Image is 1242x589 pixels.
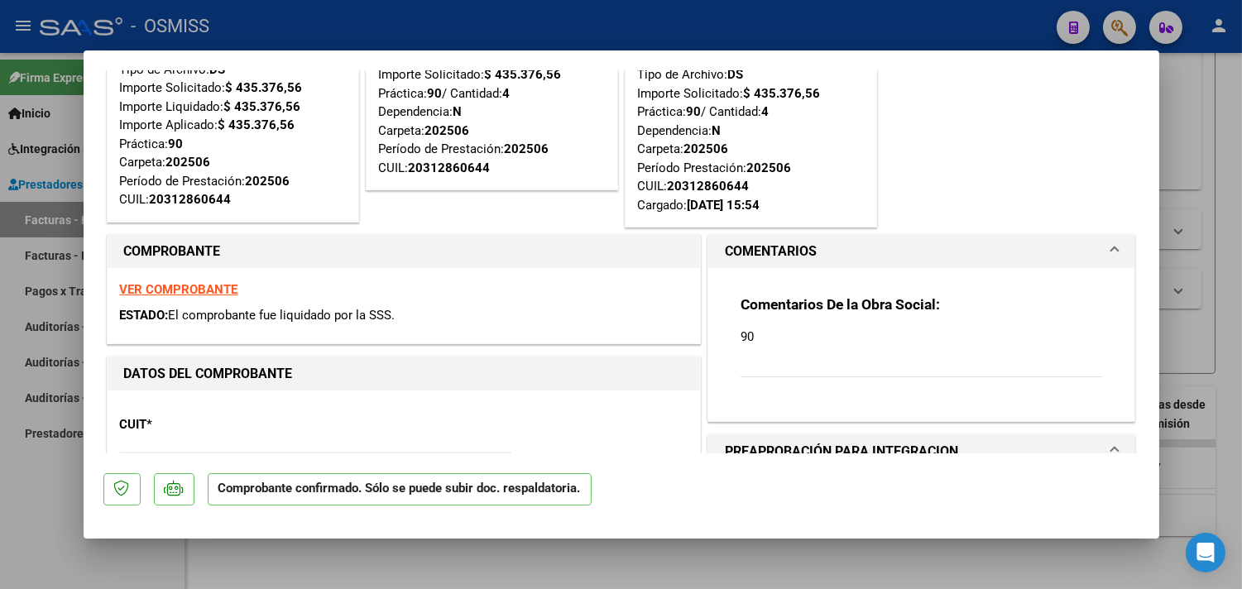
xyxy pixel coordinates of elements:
[246,174,290,189] strong: 202506
[210,62,226,77] strong: DS
[208,473,592,505] p: Comprobante confirmado. Sólo se puede subir doc. respaldatoria.
[747,160,792,175] strong: 202506
[708,235,1135,268] mat-expansion-panel-header: COMENTARIOS
[453,104,463,119] strong: N
[725,442,958,462] h1: PREAPROBACIÓN PARA INTEGRACION
[687,104,702,119] strong: 90
[169,136,184,151] strong: 90
[428,86,443,101] strong: 90
[224,99,301,114] strong: $ 435.376,56
[124,243,221,259] strong: COMPROBANTE
[505,141,549,156] strong: 202506
[708,435,1135,468] mat-expansion-panel-header: PREAPROBACIÓN PARA INTEGRACION
[166,155,211,170] strong: 202506
[668,177,750,196] div: 20312860644
[762,104,770,119] strong: 4
[744,86,821,101] strong: $ 435.376,56
[684,141,729,156] strong: 202506
[120,415,290,434] p: CUIT
[485,67,562,82] strong: $ 435.376,56
[712,123,722,138] strong: N
[120,60,346,209] div: Tipo de Archivo: Importe Solicitado: Importe Liquidado: Importe Aplicado: Práctica: Carpeta: Perí...
[725,242,817,261] h1: COMENTARIOS
[708,268,1135,421] div: COMENTARIOS
[409,159,491,178] div: 20312860644
[638,47,864,215] div: Tipo de Archivo: Importe Solicitado: Práctica: / Cantidad: Dependencia: Carpeta: Período Prestaci...
[688,198,760,213] strong: [DATE] 15:54
[120,282,238,297] a: VER COMPROBANTE
[226,80,303,95] strong: $ 435.376,56
[503,86,511,101] strong: 4
[169,308,396,323] span: El comprobante fue liquidado por la SSS.
[425,123,470,138] strong: 202506
[124,366,293,381] strong: DATOS DEL COMPROBANTE
[741,296,940,313] strong: Comentarios De la Obra Social:
[379,47,605,178] div: Tipo de Archivo: Importe Solicitado: Práctica: / Cantidad: Dependencia: Carpeta: Período de Prest...
[1186,533,1225,572] div: Open Intercom Messenger
[120,308,169,323] span: ESTADO:
[728,67,744,82] strong: DS
[741,328,1103,346] p: 90
[218,117,295,132] strong: $ 435.376,56
[150,190,232,209] div: 20312860644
